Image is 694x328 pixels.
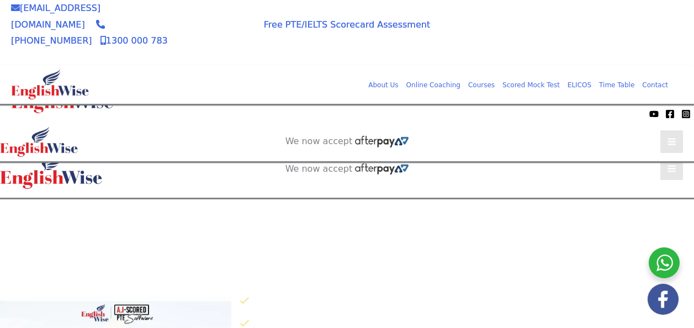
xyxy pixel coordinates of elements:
aside: Header Widget 2 [280,136,415,147]
a: 1300 000 783 [100,35,168,46]
a: Instagram [681,109,691,119]
li: 30X AI Scored Full Length Mock Tests [240,292,694,310]
img: cropped-ew-logo [11,69,89,99]
a: About UsMenu Toggle [364,75,402,95]
aside: Header Widget 2 [280,163,415,175]
img: Afterpay-Logo [355,163,409,174]
a: CoursesMenu Toggle [464,75,499,95]
a: Time TableMenu Toggle [595,75,638,95]
span: Time Table [599,81,634,89]
span: We now accept [190,16,236,38]
a: ELICOS [564,75,595,95]
a: [EMAIL_ADDRESS][DOMAIN_NAME] [11,3,100,30]
span: We now accept [285,163,353,174]
aside: Header Widget 1 [490,14,683,50]
img: white-facebook.png [648,284,679,315]
a: Scored Mock TestMenu Toggle [499,75,564,95]
span: About Us [368,81,398,89]
span: Scored Mock Test [502,81,560,89]
a: AI SCORED PTE SOFTWARE REGISTER FOR FREE SOFTWARE TRIAL [262,208,433,230]
a: AI SCORED PTE SOFTWARE REGISTER FOR FREE SOFTWARE TRIAL [501,23,672,45]
aside: Header Widget 1 [251,199,444,235]
a: Free PTE/IELTS Scorecard Assessment [264,19,430,30]
p: Click below to know why EnglishWise has worlds best AI scored PTE software [231,267,694,284]
a: YouTube [649,109,659,119]
span: Contact [642,81,668,89]
span: We now accept [285,136,353,147]
img: Afterpay-Logo [198,40,229,46]
img: Afterpay-Logo [67,111,97,117]
nav: Site Navigation: Main Menu [357,71,672,98]
a: Facebook [665,109,675,119]
span: We now accept [6,108,64,119]
img: Afterpay-Logo [355,136,409,147]
span: Online Coaching [406,81,460,89]
span: ELICOS [568,81,591,89]
span: Courses [468,81,495,89]
a: Contact [638,75,672,95]
a: Online CoachingMenu Toggle [402,75,464,95]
